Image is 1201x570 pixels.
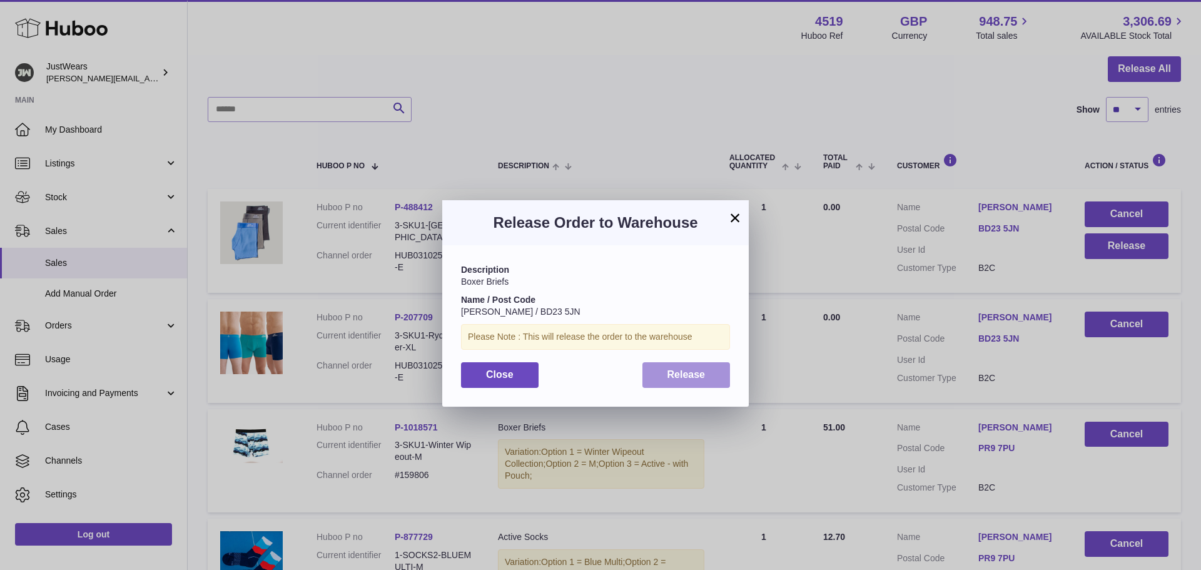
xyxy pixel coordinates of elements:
strong: Name / Post Code [461,295,535,305]
span: [PERSON_NAME] / BD23 5JN [461,307,580,317]
span: Boxer Briefs [461,277,509,287]
button: Release [642,362,731,388]
button: Close [461,362,539,388]
button: × [727,210,742,225]
h3: Release Order to Warehouse [461,213,730,233]
span: Close [486,369,514,380]
strong: Description [461,265,509,275]
div: Please Note : This will release the order to the warehouse [461,324,730,350]
span: Release [667,369,706,380]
